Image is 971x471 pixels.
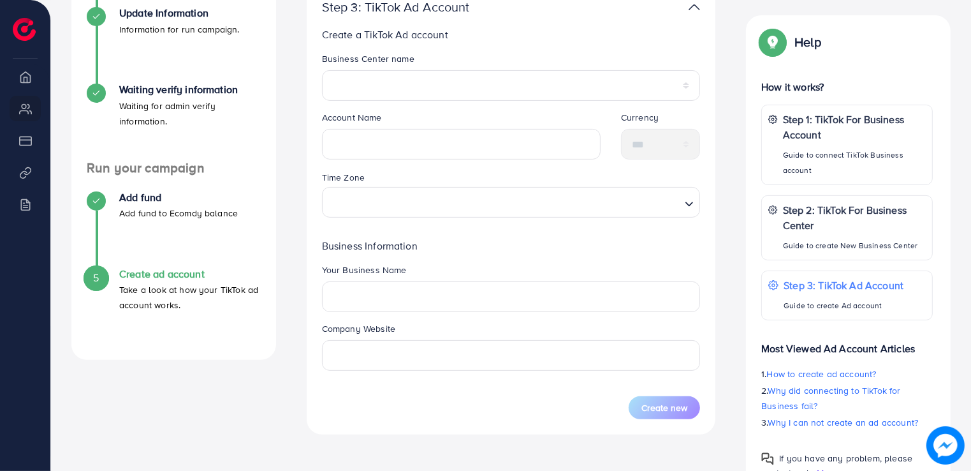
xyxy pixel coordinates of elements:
[71,191,276,268] li: Add fund
[71,160,276,176] h4: Run your campaign
[761,452,774,465] img: Popup guide
[119,7,240,19] h4: Update Information
[322,52,701,70] legend: Business Center name
[761,384,900,412] span: Why did connecting to TikTok for Business fail?
[322,187,701,218] div: Search for option
[794,34,821,50] p: Help
[322,238,701,253] p: Business Information
[322,171,365,184] label: Time Zone
[641,401,687,414] span: Create new
[926,426,965,465] img: image
[761,366,933,382] p: 1.
[783,112,926,142] p: Step 1: TikTok For Business Account
[322,264,701,281] legend: Your Business Name
[93,271,99,285] span: 5
[768,416,919,429] span: Why I can not create an ad account?
[119,98,261,129] p: Waiting for admin verify information.
[621,111,700,129] legend: Currency
[322,111,601,129] legend: Account Name
[783,147,926,178] p: Guide to connect TikTok Business account
[13,18,36,41] img: logo
[119,282,261,313] p: Take a look at how your TikTok ad account works.
[119,22,240,37] p: Information for run campaign.
[761,31,784,54] img: Popup guide
[629,396,700,419] button: Create new
[119,84,261,96] h4: Waiting verify information
[71,7,276,84] li: Update Information
[71,268,276,345] li: Create ad account
[783,238,926,253] p: Guide to create New Business Center
[761,415,933,430] p: 3.
[784,278,903,293] p: Step 3: TikTok Ad Account
[761,383,933,414] p: 2.
[783,202,926,233] p: Step 2: TikTok For Business Center
[767,368,877,380] span: How to create ad account?
[322,322,701,340] legend: Company Website
[784,298,903,313] p: Guide to create Ad account
[71,84,276,160] li: Waiting verify information
[119,206,238,221] p: Add fund to Ecomdy balance
[761,79,933,94] p: How it works?
[119,268,261,280] h4: Create ad account
[322,27,701,42] p: Create a TikTok Ad account
[328,190,680,214] input: Search for option
[119,191,238,204] h4: Add fund
[761,331,933,356] p: Most Viewed Ad Account Articles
